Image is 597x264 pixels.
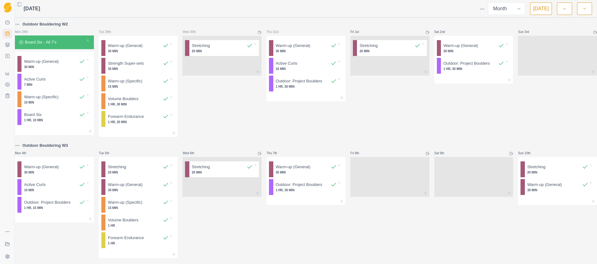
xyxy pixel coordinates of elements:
div: Warm-up (General)30 MIN [269,40,343,56]
p: Volume Boulders [108,96,138,102]
p: 30 MIN [527,188,588,192]
div: Strength Super-sets30 MIN [101,58,175,74]
p: 30 MIN [24,170,85,175]
div: Active Curls7 MIN [17,74,91,90]
p: Board Six [24,112,41,118]
div: Warm-up (General)30 MIN [17,161,91,177]
p: Sat 2nd [434,30,453,34]
div: Active Curls10 MIN [17,179,91,195]
div: Stretching20 MIN [185,161,259,177]
p: Thu 31st [266,30,285,34]
p: Stretching [192,164,210,170]
p: Warm-up (General) [108,43,142,49]
p: Warm-up (General) [108,182,142,188]
div: Warm-up (General)30 MIN [17,56,91,72]
p: 20 MIN [192,170,253,175]
p: Outdoor: Project Boulders [276,182,322,188]
p: 1 HR, 15 MIN [24,206,85,210]
div: Forearm Endurance1 HR, 20 MIN [101,111,175,127]
p: Warm-up (Specific) [24,94,58,100]
p: Warm-up (General) [443,43,478,49]
p: Outdoor Bouldering W2 [22,21,68,27]
div: Board Six - All 7's [15,35,94,49]
p: 10 MIN [24,188,85,192]
p: Stretching [192,43,210,49]
p: 20 MIN [108,170,169,175]
p: 20 MIN [192,49,253,53]
span: [DATE] [24,5,40,12]
p: Active Curls [24,182,45,188]
p: Outdoor Bouldering W3 [22,142,68,149]
p: 20 MIN [527,170,588,175]
p: 30 MIN [108,67,169,71]
div: Warm-up (Specific)15 MIN [101,197,175,213]
div: Outdoor: Project Boulders1 HR, 30 MIN [269,179,343,195]
p: Tue 5th [99,151,118,155]
p: 20 MIN [359,49,420,53]
p: 30 MIN [24,65,85,69]
p: Thu 7th [266,151,285,155]
div: Warm-up (General)30 MIN [269,161,343,177]
p: Warm-up (Specific) [108,199,142,206]
p: Mon 4th [15,151,34,155]
button: [DATE] [530,2,552,15]
p: Fri 8th [350,151,369,155]
p: Warm-up (General) [24,164,58,170]
p: Forearm Endurance [108,235,144,241]
img: Logo [4,2,12,13]
p: 1 HR, 20 MIN [108,120,169,124]
p: Stretching [108,164,126,170]
p: Tue 29th [99,30,118,34]
p: 1 HR, 10 MIN [24,118,85,123]
p: Sat 9th [434,151,453,155]
button: Settings [2,252,12,262]
p: 1 HR, 30 MIN [443,67,504,71]
p: 1 HR, 30 MIN [276,84,337,89]
p: 10 MIN [276,67,337,71]
p: 10 MIN [24,100,85,105]
p: 1 HR, 30 MIN [108,102,169,107]
div: Outdoor: Project Boulders1 HR, 30 MIN [269,76,343,91]
div: Stretching20 MIN [521,161,595,177]
p: 30 MIN [276,49,337,53]
div: Stretching20 MIN [185,40,259,56]
p: Forearm Endurance [108,113,144,120]
div: Warm-up (Specific)15 MIN [101,76,175,91]
div: Volume Boulders1 HR [101,215,175,230]
p: Strength Super-sets [108,60,144,67]
p: 7 MIN [24,82,85,87]
p: 15 MIN [108,84,169,89]
p: Outdoor: Project Boulders [24,199,71,206]
p: Warm-up (General) [276,164,310,170]
p: Warm-up (General) [24,58,58,65]
div: Warm-up (General)30 MIN [101,179,175,195]
div: Stretching20 MIN [353,40,427,56]
p: Volume Boulders [108,217,138,223]
div: Outdoor: Project Boulders1 HR, 15 MIN [17,197,91,213]
p: 1 HR, 30 MIN [276,188,337,192]
p: 30 MIN [276,170,337,175]
p: Fri 1st [350,30,369,34]
p: Active Curls [24,76,45,82]
p: Board Six - All 7's [25,39,56,45]
p: 30 MIN [443,49,504,53]
div: Outdoor: Project Boulders1 HR, 30 MIN [437,58,511,74]
p: 15 MIN [108,206,169,210]
div: Stretching20 MIN [101,161,175,177]
a: Logo [2,2,12,12]
p: Sun 10th [518,151,537,155]
p: 1 HR [108,241,169,246]
p: Outdoor: Project Boulders [443,60,490,67]
p: Sun 3rd [518,30,537,34]
div: Active Curls10 MIN [269,58,343,74]
div: Warm-up (General)30 MIN [101,40,175,56]
div: Warm-up (Specific)10 MIN [17,91,91,107]
div: Forearm Endurance1 HR [101,232,175,248]
p: 30 MIN [108,188,169,192]
p: Stretching [359,43,378,49]
p: Warm-up (Specific) [108,78,142,84]
div: Warm-up (General)30 MIN [437,40,511,56]
p: Stretching [527,164,546,170]
p: Wed 6th [183,151,201,155]
p: 30 MIN [108,49,169,53]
